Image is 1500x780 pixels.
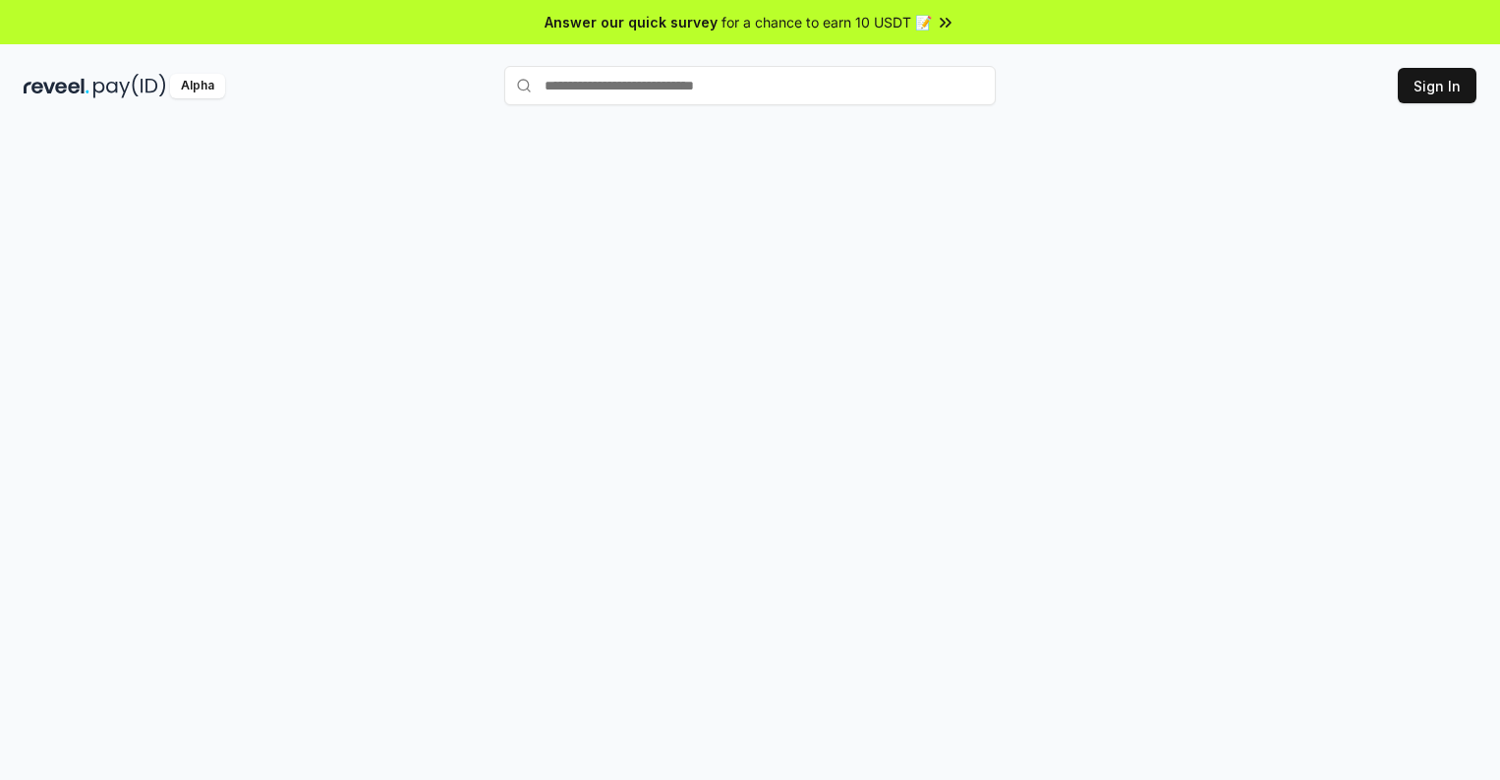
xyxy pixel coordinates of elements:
[170,74,225,98] div: Alpha
[24,74,89,98] img: reveel_dark
[721,12,932,32] span: for a chance to earn 10 USDT 📝
[545,12,718,32] span: Answer our quick survey
[93,74,166,98] img: pay_id
[1398,68,1476,103] button: Sign In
